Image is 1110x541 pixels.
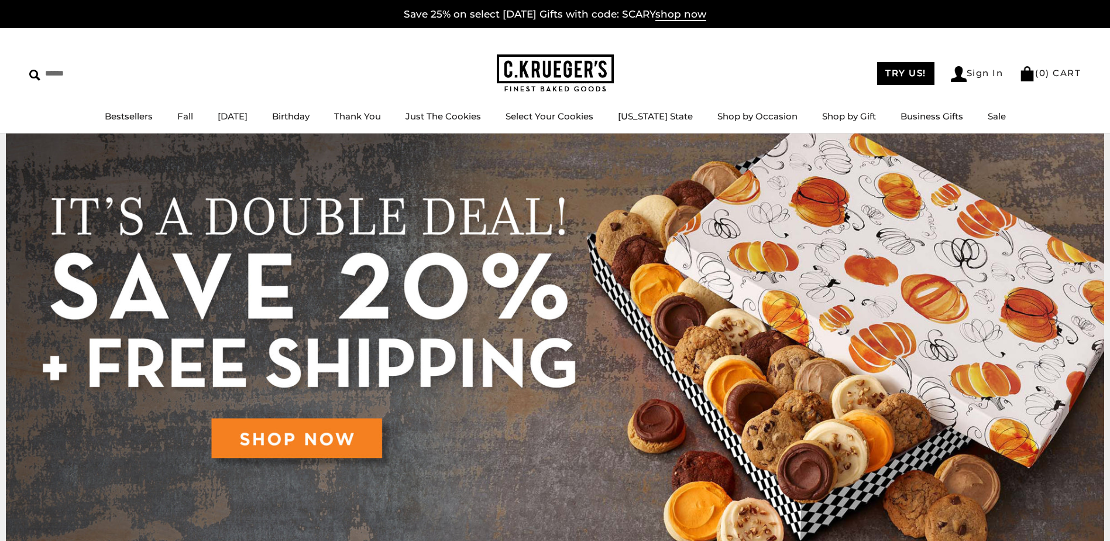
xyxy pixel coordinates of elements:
[618,111,693,122] a: [US_STATE] State
[1019,66,1035,81] img: Bag
[404,8,706,21] a: Save 25% on select [DATE] Gifts with code: SCARYshop now
[177,111,193,122] a: Fall
[951,66,967,82] img: Account
[951,66,1004,82] a: Sign In
[405,111,481,122] a: Just The Cookies
[334,111,381,122] a: Thank You
[105,111,153,122] a: Bestsellers
[497,54,614,93] img: C.KRUEGER'S
[29,70,40,81] img: Search
[29,64,169,83] input: Search
[272,111,310,122] a: Birthday
[717,111,798,122] a: Shop by Occasion
[655,8,706,21] span: shop now
[218,111,248,122] a: [DATE]
[506,111,593,122] a: Select Your Cookies
[1039,67,1046,78] span: 0
[1019,67,1081,78] a: (0) CART
[988,111,1006,122] a: Sale
[877,62,934,85] a: TRY US!
[822,111,876,122] a: Shop by Gift
[901,111,963,122] a: Business Gifts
